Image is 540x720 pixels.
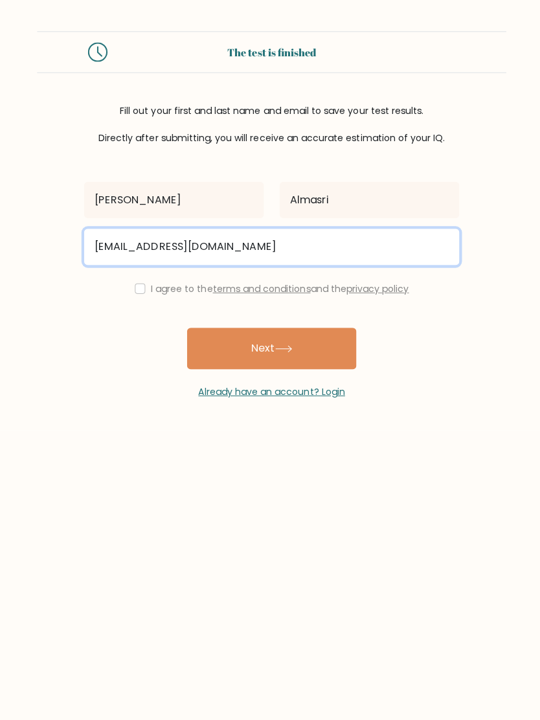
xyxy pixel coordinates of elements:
[186,326,354,367] button: Next
[212,280,309,293] a: terms and conditions
[84,181,262,217] input: First name
[344,280,407,293] a: privacy policy
[150,280,407,293] label: I agree to the and the
[84,227,456,264] input: Email
[278,181,456,217] input: Last name
[197,383,343,396] a: Already have an account? Login
[122,44,418,60] div: The test is finished
[37,104,503,144] div: Fill out your first and last name and email to save your test results. Directly after submitting,...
